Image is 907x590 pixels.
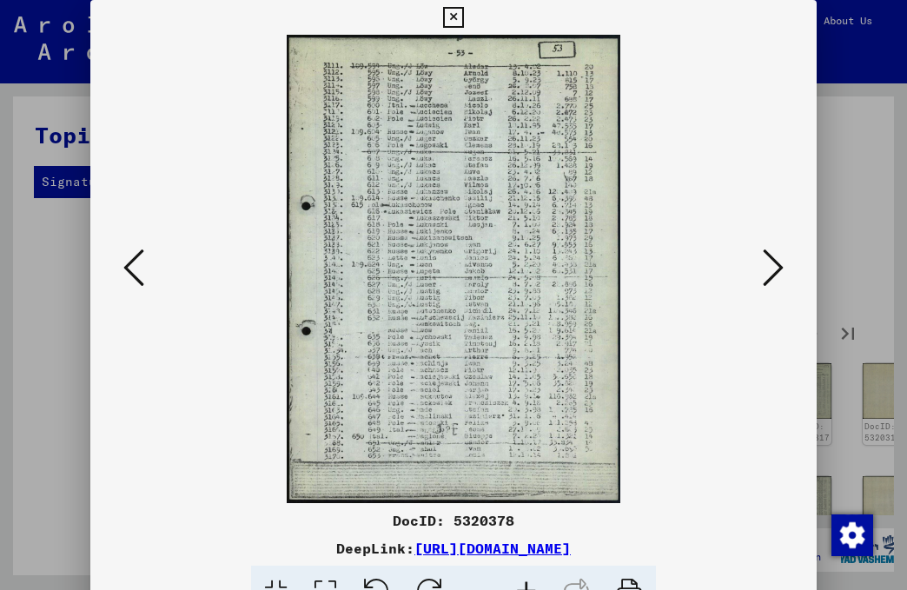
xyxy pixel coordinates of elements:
a: [URL][DOMAIN_NAME] [414,540,571,557]
div: Change consent [831,514,872,555]
img: 001.jpg [149,35,757,503]
div: DeepLink: [90,538,816,559]
div: DocID: 5320378 [90,510,816,531]
img: Change consent [831,514,873,556]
